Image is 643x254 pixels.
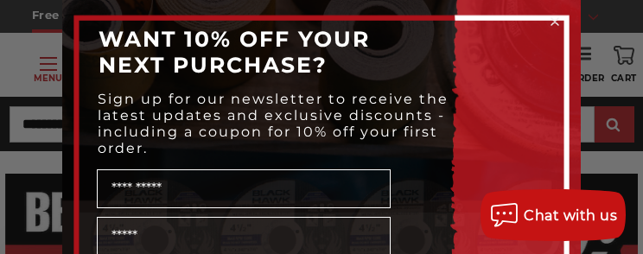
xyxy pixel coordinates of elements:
span: Sign up for our newsletter to receive the latest updates and exclusive discounts - including a co... [98,91,449,156]
button: Chat with us [481,189,626,241]
span: WANT 10% OFF YOUR NEXT PURCHASE? [99,26,370,78]
button: Close dialog [546,13,563,30]
span: Chat with us [524,207,617,224]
